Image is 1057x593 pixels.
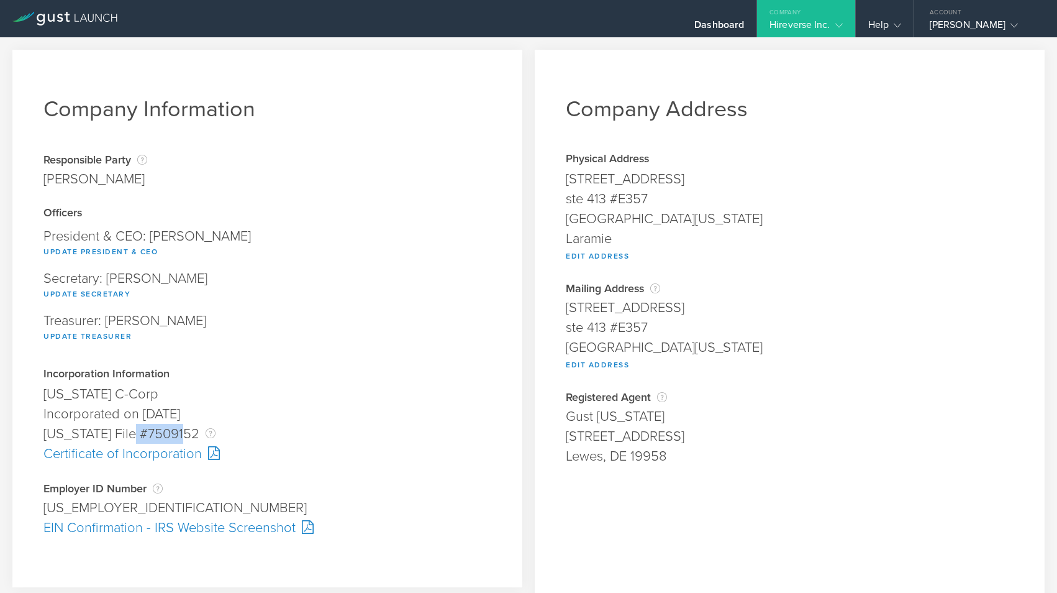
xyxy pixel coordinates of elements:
h1: Company Address [566,96,1014,122]
div: Incorporated on [DATE] [43,404,491,424]
div: [STREET_ADDRESS] [566,426,1014,446]
div: [US_STATE] File #7509152 [43,424,491,444]
div: [GEOGRAPHIC_DATA][US_STATE] [566,209,1014,229]
h1: Company Information [43,96,491,122]
button: Edit Address [566,357,629,372]
div: Laramie [566,229,1014,249]
div: Gust [US_STATE] [566,407,1014,426]
div: [PERSON_NAME] [930,19,1035,37]
div: President & CEO: [PERSON_NAME] [43,223,491,265]
div: Mailing Address [566,282,1014,295]
div: Responsible Party [43,154,147,166]
div: [PERSON_NAME] [43,169,147,189]
div: Hireverse Inc. [769,19,842,37]
div: Physical Address [566,154,1014,166]
div: Help [868,19,901,37]
div: Employer ID Number [43,482,491,495]
div: Certificate of Incorporation [43,444,491,464]
div: [GEOGRAPHIC_DATA][US_STATE] [566,338,1014,357]
button: Update Secretary [43,287,130,301]
div: Treasurer: [PERSON_NAME] [43,308,491,350]
div: Secretary: [PERSON_NAME] [43,265,491,308]
div: [STREET_ADDRESS] [566,169,1014,189]
div: ste 413 #E357 [566,318,1014,338]
div: Officers [43,208,491,220]
iframe: Chat Widget [995,533,1057,593]
button: Update Treasurer [43,329,132,344]
div: Lewes, DE 19958 [566,446,1014,466]
div: Incorporation Information [43,369,491,381]
div: Dashboard [694,19,744,37]
div: ste 413 #E357 [566,189,1014,209]
button: Edit Address [566,249,629,264]
div: [STREET_ADDRESS] [566,298,1014,318]
div: [US_EMPLOYER_IDENTIFICATION_NUMBER] [43,498,491,518]
div: EIN Confirmation - IRS Website Screenshot [43,518,491,538]
div: [US_STATE] C-Corp [43,384,491,404]
div: Registered Agent [566,391,1014,403]
button: Update President & CEO [43,244,158,259]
